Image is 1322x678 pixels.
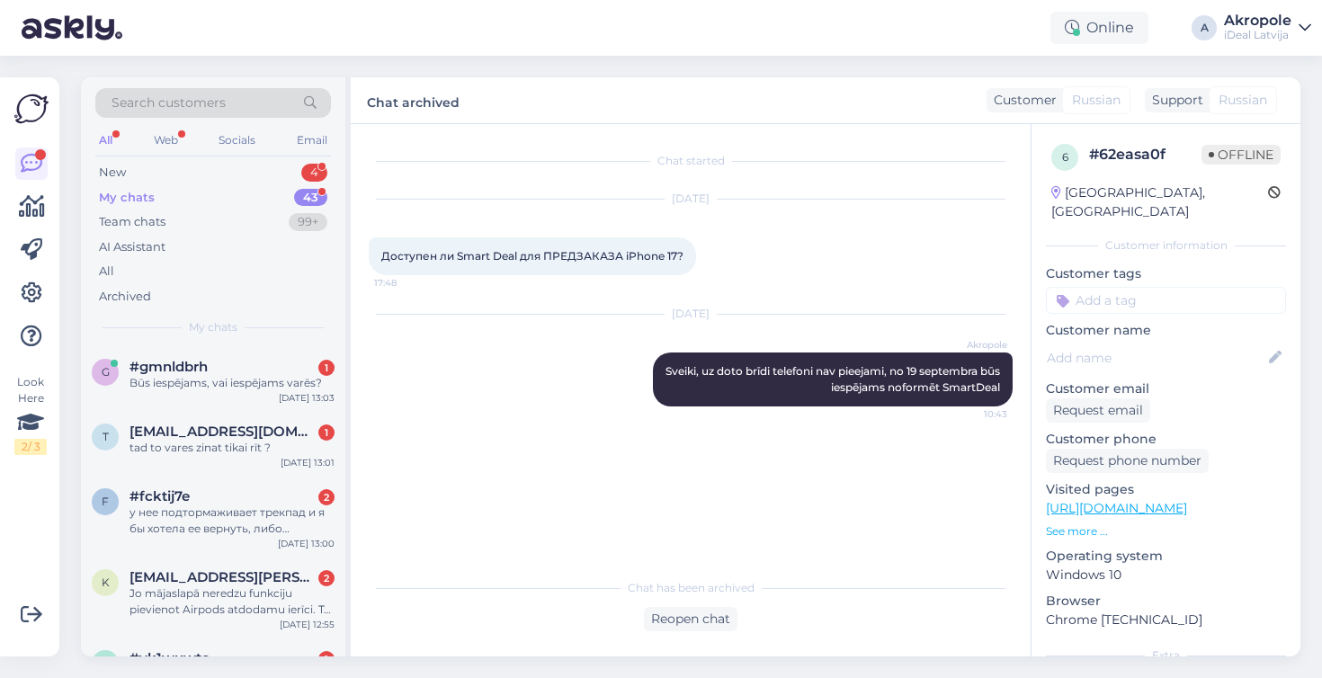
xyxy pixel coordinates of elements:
[112,94,226,112] span: Search customers
[1046,379,1286,398] p: Customer email
[1046,611,1286,629] p: Chrome [TECHNICAL_ID]
[1224,13,1311,42] a: AkropoleiDeal Latvija
[367,88,460,112] label: Chat archived
[1046,287,1286,314] input: Add a tag
[1046,523,1286,540] p: See more ...
[293,129,331,152] div: Email
[289,213,327,231] div: 99+
[99,213,165,231] div: Team chats
[665,364,1003,394] span: Sveiki, uz doto brīdi telefoni nav pieejami, no 19 septembra būs iespējams noformēt SmartDeal
[1089,144,1201,165] div: # 62easa0f
[318,489,335,505] div: 2
[280,618,335,631] div: [DATE] 12:55
[1046,398,1150,423] div: Request email
[102,365,110,379] span: g
[1046,321,1286,340] p: Customer name
[318,424,335,441] div: 1
[1046,264,1286,283] p: Customer tags
[381,249,683,263] span: Доступен ли Smart Deal для ПРЕДЗАКАЗА iPhone 17?
[940,338,1007,352] span: Akropole
[1050,12,1148,44] div: Online
[644,607,737,631] div: Reopen chat
[294,189,327,207] div: 43
[940,407,1007,421] span: 10:43
[14,439,47,455] div: 2 / 3
[130,359,208,375] span: #gmnldbrh
[130,440,335,456] div: tad to vares zinat tikai rīt ?
[374,276,442,290] span: 17:48
[369,306,1013,322] div: [DATE]
[1046,237,1286,254] div: Customer information
[102,575,110,589] span: k
[99,288,151,306] div: Archived
[99,263,114,281] div: All
[318,651,335,667] div: 1
[99,164,126,182] div: New
[14,92,49,126] img: Askly Logo
[1145,91,1203,110] div: Support
[130,504,335,537] div: у нее подтормаживает трекпад и я бы хотела ее вернуть, либо обменять и доплатить за apple клавиатуру
[1046,566,1286,584] p: Windows 10
[102,495,109,508] span: f
[1046,500,1187,516] a: [URL][DOMAIN_NAME]
[1219,91,1267,110] span: Russian
[281,456,335,469] div: [DATE] 13:01
[1224,13,1291,28] div: Akropole
[1046,480,1286,499] p: Visited pages
[130,650,210,666] span: #vk1wuwto
[1046,430,1286,449] p: Customer phone
[318,570,335,586] div: 2
[130,424,317,440] span: tattooimanta1@gmail.com
[1047,348,1265,368] input: Add name
[150,129,182,152] div: Web
[99,189,155,207] div: My chats
[1046,449,1209,473] div: Request phone number
[130,375,335,391] div: Būs iespējams, vai iespējams varēs?
[1046,647,1286,664] div: Extra
[95,129,116,152] div: All
[130,488,190,504] span: #fcktij7e
[987,91,1057,110] div: Customer
[1072,91,1121,110] span: Russian
[318,360,335,376] div: 1
[1192,15,1217,40] div: A
[1046,547,1286,566] p: Operating system
[1201,145,1281,165] span: Offline
[278,537,335,550] div: [DATE] 13:00
[130,585,335,618] div: Jo mājaslapā neredzu funkciju pievienot Airpods atdodamu ierīci. To var tiknai uz vietas veikalā?
[215,129,259,152] div: Socials
[1224,28,1291,42] div: iDeal Latvija
[301,164,327,182] div: 4
[189,319,237,335] span: My chats
[99,238,165,256] div: AI Assistant
[1051,183,1268,221] div: [GEOGRAPHIC_DATA], [GEOGRAPHIC_DATA]
[1046,592,1286,611] p: Browser
[14,374,47,455] div: Look Here
[1062,150,1068,164] span: 6
[369,191,1013,207] div: [DATE]
[103,430,109,443] span: t
[279,391,335,405] div: [DATE] 13:03
[369,153,1013,169] div: Chat started
[130,569,317,585] span: krists.safranovics@gmail.com
[628,580,755,596] span: Chat has been archived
